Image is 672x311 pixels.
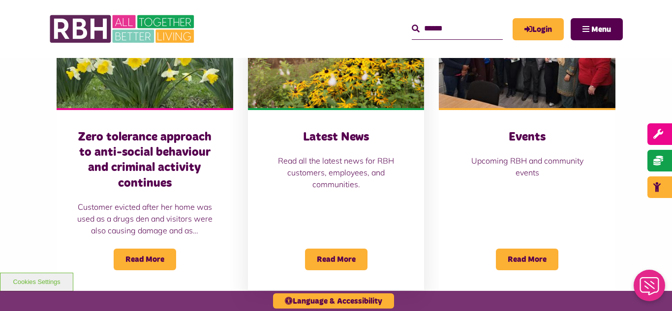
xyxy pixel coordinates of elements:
[628,267,672,311] iframe: Netcall Web Assistant for live chat
[458,155,596,178] p: Upcoming RBH and community events
[273,293,394,309] button: Language & Accessibility
[268,130,405,145] h3: Latest News
[305,249,367,270] span: Read More
[114,249,176,270] span: Read More
[458,130,596,145] h3: Events
[76,130,214,191] h3: Zero tolerance approach to anti-social behaviour and criminal activity continues
[49,10,197,48] img: RBH
[571,18,623,40] button: Navigation
[268,155,405,190] p: Read all the latest news for RBH customers, employees, and communities.
[496,249,558,270] span: Read More
[591,26,611,33] span: Menu
[412,18,503,39] input: Search
[76,201,214,236] p: Customer evicted after her home was used as a drugs den and visitors were also causing damage and...
[513,18,564,40] a: MyRBH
